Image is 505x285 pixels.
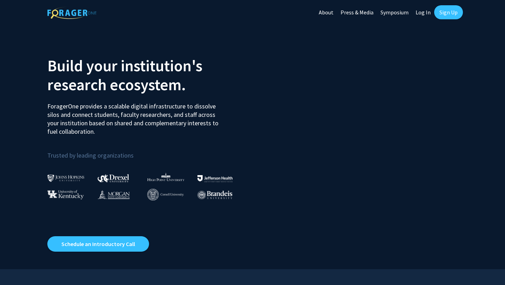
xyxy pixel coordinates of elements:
p: Trusted by leading organizations [47,141,247,161]
img: Brandeis University [197,191,233,199]
img: Thomas Jefferson University [197,175,233,182]
h2: Build your institution's research ecosystem. [47,56,247,94]
img: ForagerOne Logo [47,7,96,19]
img: Cornell University [147,189,184,200]
p: ForagerOne provides a scalable digital infrastructure to dissolve silos and connect students, fac... [47,97,223,136]
img: High Point University [147,173,184,181]
img: Johns Hopkins University [47,174,85,182]
img: University of Kentucky [47,190,84,199]
img: Morgan State University [97,190,130,199]
a: Sign Up [434,5,463,19]
a: Opens in a new tab [47,236,149,252]
img: Drexel University [97,174,129,182]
